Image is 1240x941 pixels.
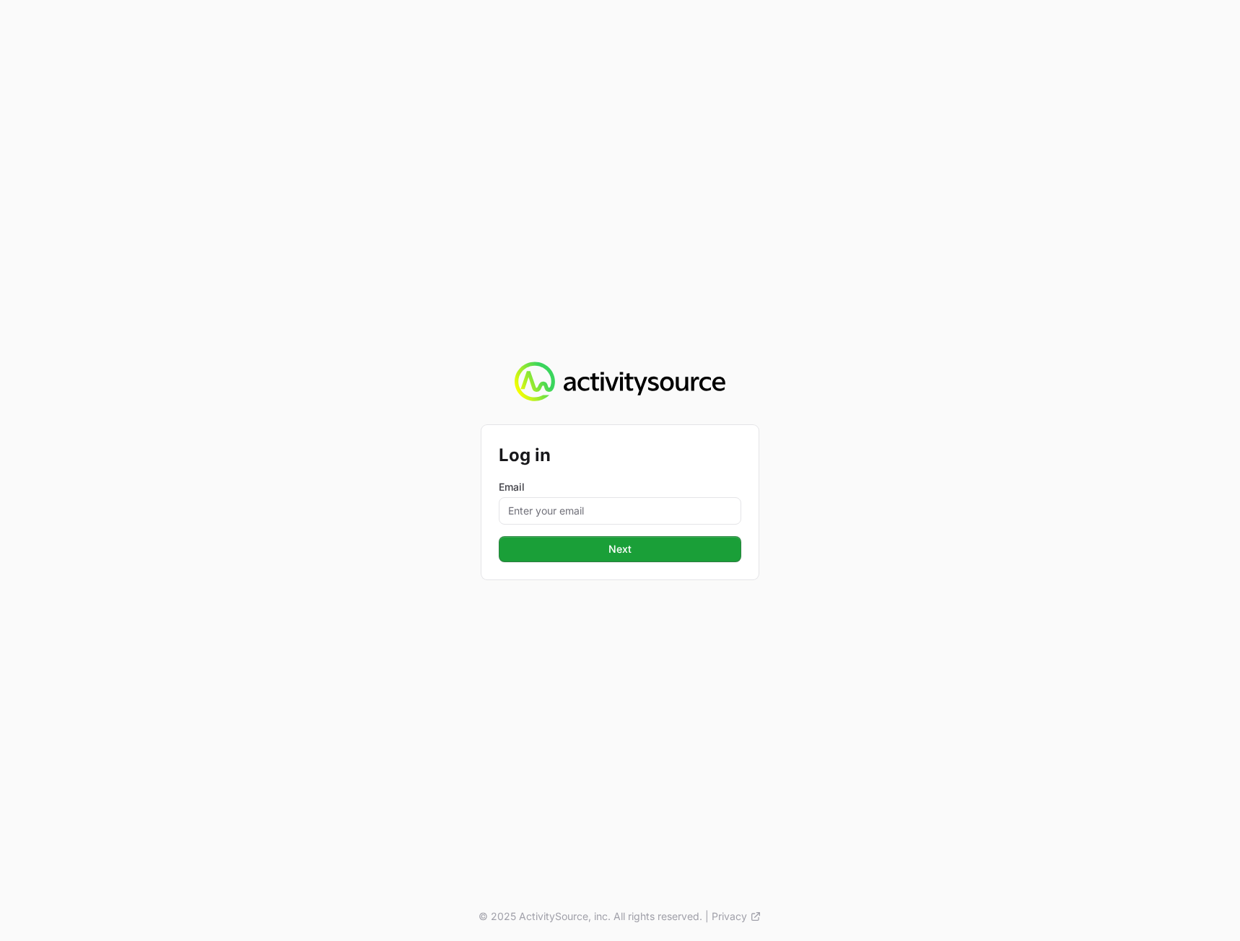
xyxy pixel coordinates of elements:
[499,497,741,525] input: Enter your email
[499,536,741,562] button: Next
[712,909,761,924] a: Privacy
[479,909,702,924] p: © 2025 ActivitySource, inc. All rights reserved.
[499,480,741,494] label: Email
[499,442,741,468] h2: Log in
[515,362,725,402] img: Activity Source
[705,909,709,924] span: |
[608,540,632,558] span: Next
